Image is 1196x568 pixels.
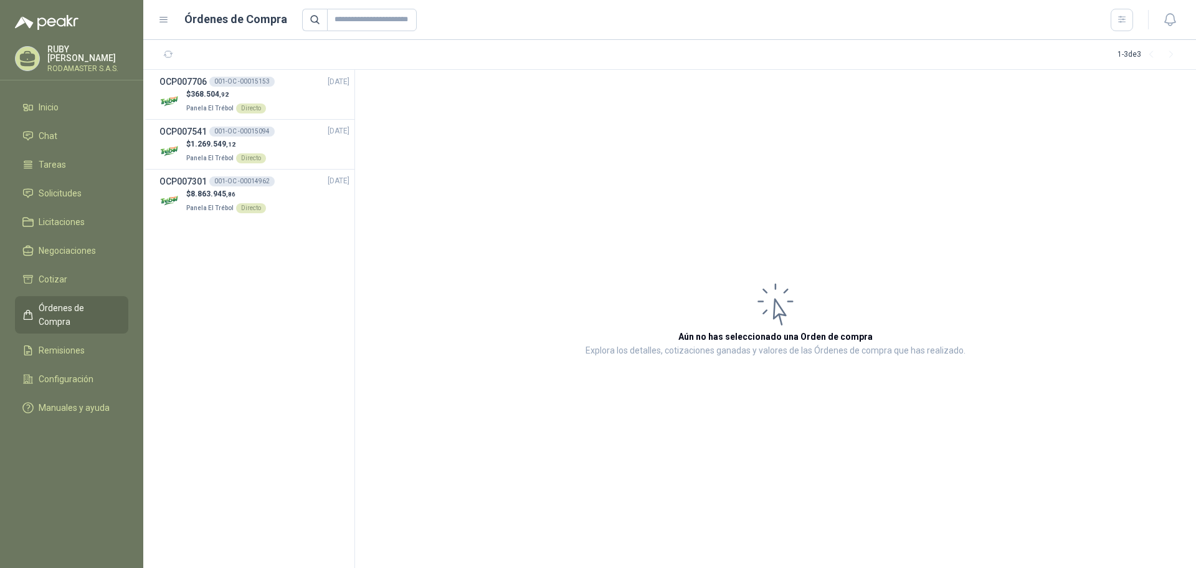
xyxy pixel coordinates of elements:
[586,344,966,359] p: Explora los detalles, cotizaciones ganadas y valores de las Órdenes de compra que has realizado.
[219,91,229,98] span: ,92
[1118,45,1181,65] div: 1 - 3 de 3
[186,89,266,100] p: $
[39,215,85,229] span: Licitaciones
[159,75,207,89] h3: OCP007706
[39,129,57,143] span: Chat
[226,141,235,148] span: ,12
[47,65,128,72] p: RODAMASTER S.A.S.
[15,367,128,391] a: Configuración
[191,90,229,99] span: 368.504
[15,210,128,234] a: Licitaciones
[15,124,128,148] a: Chat
[328,125,349,137] span: [DATE]
[39,272,67,286] span: Cotizar
[678,330,873,344] h3: Aún no has seleccionado una Orden de compra
[328,175,349,187] span: [DATE]
[186,188,266,200] p: $
[209,176,275,186] div: 001-OC -00014962
[39,100,59,114] span: Inicio
[186,138,266,150] p: $
[159,140,181,162] img: Company Logo
[236,203,266,213] div: Directo
[159,90,181,112] img: Company Logo
[186,105,234,112] span: Panela El Trébol
[15,239,128,262] a: Negociaciones
[236,153,266,163] div: Directo
[15,296,128,334] a: Órdenes de Compra
[209,77,275,87] div: 001-OC -00015153
[226,191,235,198] span: ,86
[184,11,287,28] h1: Órdenes de Compra
[39,186,82,200] span: Solicitudes
[39,301,116,329] span: Órdenes de Compra
[39,244,96,258] span: Negociaciones
[159,190,181,212] img: Company Logo
[191,190,235,198] span: 8.863.945
[15,181,128,205] a: Solicitudes
[159,75,349,114] a: OCP007706001-OC -00015153[DATE] Company Logo$368.504,92Panela El TrébolDirecto
[186,155,234,161] span: Panela El Trébol
[47,45,128,62] p: RUBY [PERSON_NAME]
[159,175,349,214] a: OCP007301001-OC -00014962[DATE] Company Logo$8.863.945,86Panela El TrébolDirecto
[236,103,266,113] div: Directo
[39,401,110,415] span: Manuales y ayuda
[39,158,66,171] span: Tareas
[39,344,85,357] span: Remisiones
[39,372,93,386] span: Configuración
[209,127,275,137] div: 001-OC -00015094
[159,125,349,164] a: OCP007541001-OC -00015094[DATE] Company Logo$1.269.549,12Panela El TrébolDirecto
[191,140,235,148] span: 1.269.549
[159,125,207,138] h3: OCP007541
[15,15,78,30] img: Logo peakr
[15,95,128,119] a: Inicio
[15,339,128,362] a: Remisiones
[186,205,234,211] span: Panela El Trébol
[328,76,349,88] span: [DATE]
[159,175,207,188] h3: OCP007301
[15,153,128,176] a: Tareas
[15,396,128,420] a: Manuales y ayuda
[15,267,128,291] a: Cotizar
